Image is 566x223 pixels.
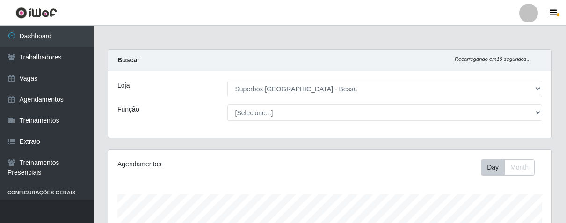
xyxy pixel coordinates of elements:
i: Recarregando em 19 segundos... [455,56,531,62]
label: Loja [117,81,130,90]
div: Toolbar with button groups [481,159,542,176]
button: Day [481,159,505,176]
div: First group [481,159,535,176]
label: Função [117,104,139,114]
div: Agendamentos [117,159,286,169]
img: CoreUI Logo [15,7,57,19]
button: Month [504,159,535,176]
strong: Buscar [117,56,139,64]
